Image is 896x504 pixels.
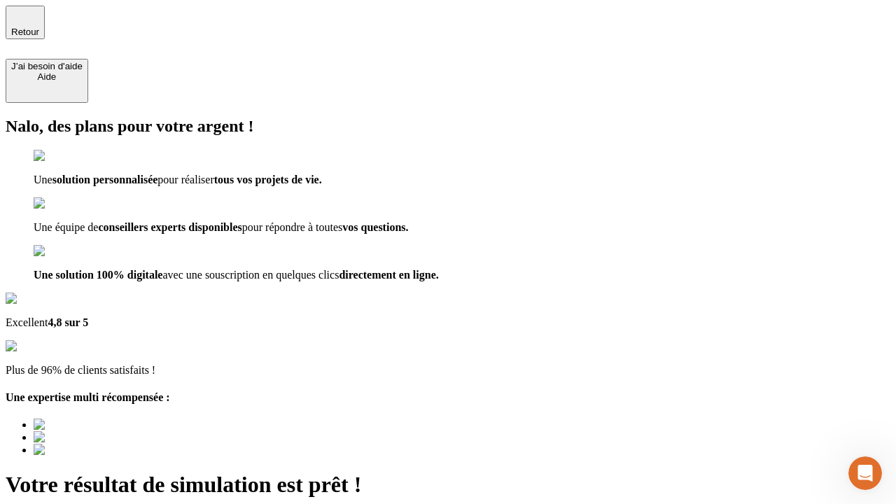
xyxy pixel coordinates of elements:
[11,61,83,71] div: J’ai besoin d'aide
[6,391,890,404] h4: Une expertise multi récompensée :
[34,431,163,444] img: Best savings advice award
[242,221,343,233] span: pour répondre à toutes
[157,174,213,185] span: pour réaliser
[848,456,882,490] iframe: Intercom live chat
[34,419,163,431] img: Best savings advice award
[6,117,890,136] h2: Nalo, des plans pour votre argent !
[6,6,45,39] button: Retour
[34,150,94,162] img: checkmark
[34,221,98,233] span: Une équipe de
[34,197,94,210] img: checkmark
[6,340,75,353] img: reviews stars
[6,472,890,498] h1: Votre résultat de simulation est prêt !
[11,71,83,82] div: Aide
[342,221,408,233] span: vos questions.
[48,316,88,328] span: 4,8 sur 5
[34,174,52,185] span: Une
[11,27,39,37] span: Retour
[214,174,322,185] span: tous vos projets de vie.
[98,221,241,233] span: conseillers experts disponibles
[339,269,438,281] span: directement en ligne.
[34,444,163,456] img: Best savings advice award
[34,245,94,258] img: checkmark
[52,174,158,185] span: solution personnalisée
[34,269,162,281] span: Une solution 100% digitale
[6,293,87,305] img: Google Review
[6,316,48,328] span: Excellent
[162,269,339,281] span: avec une souscription en quelques clics
[6,364,890,377] p: Plus de 96% de clients satisfaits !
[6,59,88,103] button: J’ai besoin d'aideAide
